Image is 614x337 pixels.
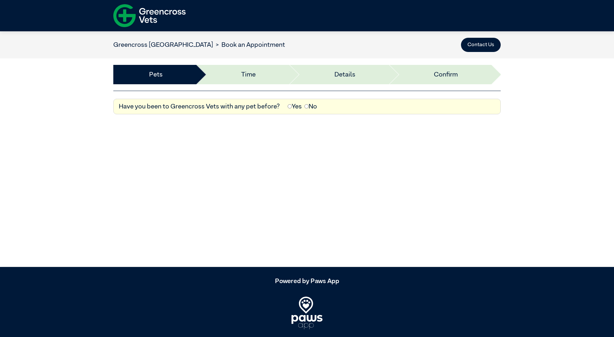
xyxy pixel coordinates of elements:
[288,102,302,111] label: Yes
[304,104,309,108] input: No
[213,40,285,50] li: Book an Appointment
[113,40,285,50] nav: breadcrumb
[461,38,501,52] button: Contact Us
[288,104,292,108] input: Yes
[119,102,280,111] label: Have you been to Greencross Vets with any pet before?
[113,277,501,285] h5: Powered by Paws App
[113,2,186,30] img: f-logo
[292,297,322,329] img: PawsApp
[304,102,317,111] label: No
[113,42,213,48] a: Greencross [GEOGRAPHIC_DATA]
[149,70,163,79] a: Pets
